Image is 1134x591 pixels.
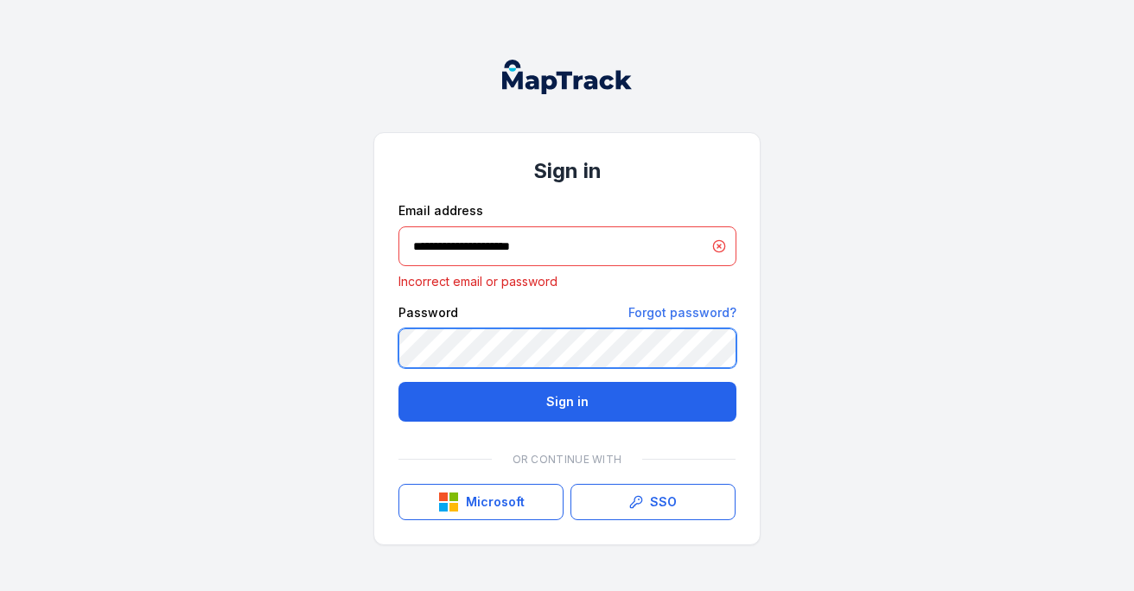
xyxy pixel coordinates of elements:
div: Or continue with [398,442,736,477]
label: Password [398,304,458,321]
label: Email address [398,202,483,219]
button: Sign in [398,382,736,422]
h1: Sign in [398,157,736,185]
p: Incorrect email or password [398,273,736,290]
button: Microsoft [398,484,564,520]
nav: Global [475,60,659,94]
a: Forgot password? [628,304,736,321]
a: SSO [570,484,736,520]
